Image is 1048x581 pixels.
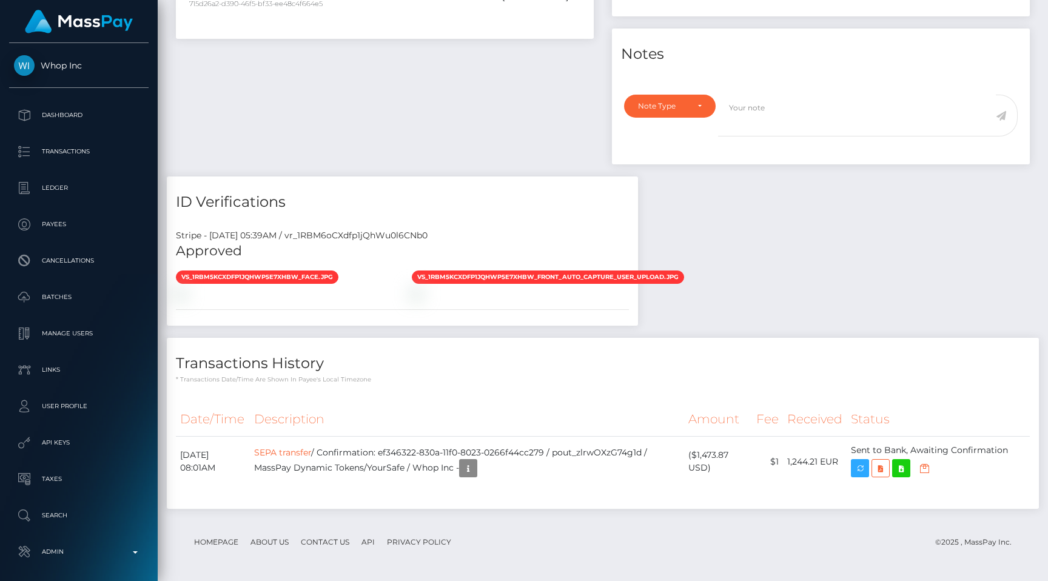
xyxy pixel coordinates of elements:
[14,252,144,270] p: Cancellations
[14,397,144,415] p: User Profile
[9,464,149,494] a: Taxes
[176,353,1030,374] h4: Transactions History
[296,532,354,551] a: Contact Us
[14,215,144,233] p: Payees
[9,60,149,71] span: Whop Inc
[9,318,149,349] a: Manage Users
[752,436,783,487] td: $1
[176,403,250,436] th: Date/Time
[9,391,149,421] a: User Profile
[9,246,149,276] a: Cancellations
[14,288,144,306] p: Batches
[412,289,422,298] img: vr_1RBM6oCXdfp1jQhWu0l6CNb0file_1RBM6ICXdfp1jQhWAnweJLoc
[254,447,311,458] a: SEPA transfer
[783,436,847,487] td: 1,244.21 EUR
[9,355,149,385] a: Links
[14,324,144,343] p: Manage Users
[847,403,1030,436] th: Status
[14,543,144,561] p: Admin
[621,44,1021,65] h4: Notes
[14,506,144,525] p: Search
[382,532,456,551] a: Privacy Policy
[357,532,380,551] a: API
[250,403,684,436] th: Description
[14,143,144,161] p: Transactions
[176,375,1030,384] p: * Transactions date/time are shown in payee's local timezone
[176,192,629,213] h4: ID Verifications
[783,403,847,436] th: Received
[847,436,1030,487] td: Sent to Bank, Awaiting Confirmation
[9,428,149,458] a: API Keys
[412,270,684,284] span: vs_1RBM5KCXdfp1jQhWp5E7XHbw_front_auto_capture_user_upload.jpg
[189,532,243,551] a: Homepage
[14,470,144,488] p: Taxes
[14,434,144,452] p: API Keys
[176,270,338,284] span: vs_1RBM5KCXdfp1jQhWp5E7XHbw_face.jpg
[176,436,250,487] td: [DATE] 08:01AM
[167,229,638,242] div: Stripe - [DATE] 05:39AM / vr_1RBM6oCXdfp1jQhWu0l6CNb0
[752,403,783,436] th: Fee
[25,10,133,33] img: MassPay Logo
[9,173,149,203] a: Ledger
[684,403,753,436] th: Amount
[638,101,688,111] div: Note Type
[176,242,629,261] h5: Approved
[624,95,716,118] button: Note Type
[14,106,144,124] p: Dashboard
[14,361,144,379] p: Links
[246,532,294,551] a: About Us
[176,289,186,298] img: vr_1RBM6oCXdfp1jQhWu0l6CNb0file_1RBM6gCXdfp1jQhWJv0x31Mf
[14,179,144,197] p: Ledger
[250,436,684,487] td: / Confirmation: ef346322-830a-11f0-8023-0266f44cc279 / pout_zlrwOXzG74g1d / MassPay Dynamic Token...
[9,100,149,130] a: Dashboard
[935,536,1021,549] div: © 2025 , MassPay Inc.
[9,282,149,312] a: Batches
[9,500,149,531] a: Search
[14,55,35,76] img: Whop Inc
[684,436,753,487] td: ($1,473.87 USD)
[9,136,149,167] a: Transactions
[9,209,149,240] a: Payees
[9,537,149,567] a: Admin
